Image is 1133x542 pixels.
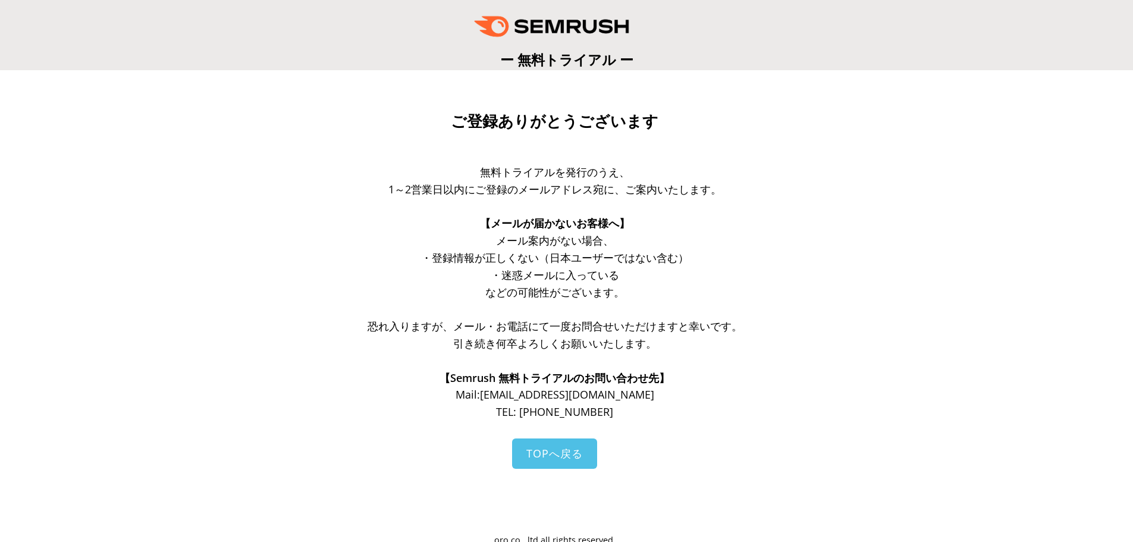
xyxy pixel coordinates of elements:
span: 【メールが届かないお客様へ】 [480,216,630,230]
span: メール案内がない場合、 [496,233,614,247]
span: TEL: [PHONE_NUMBER] [496,405,613,419]
span: ・迷惑メールに入っている [491,268,619,282]
span: ー 無料トライアル ー [500,50,633,69]
span: ご登録ありがとうございます [451,112,658,130]
span: Mail: [EMAIL_ADDRESS][DOMAIN_NAME] [456,387,654,402]
span: ・登録情報が正しくない（日本ユーザーではない含む） [421,250,689,265]
span: 恐れ入りますが、メール・お電話にて一度お問合せいただけますと幸いです。 [368,319,742,333]
span: TOPへ戻る [526,446,583,460]
span: 引き続き何卒よろしくお願いいたします。 [453,336,657,350]
span: などの可能性がございます。 [485,285,624,299]
span: 1～2営業日以内にご登録のメールアドレス宛に、ご案内いたします。 [388,182,721,196]
span: 【Semrush 無料トライアルのお問い合わせ先】 [440,371,670,385]
span: 無料トライアルを発行のうえ、 [480,165,630,179]
a: TOPへ戻る [512,438,597,469]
